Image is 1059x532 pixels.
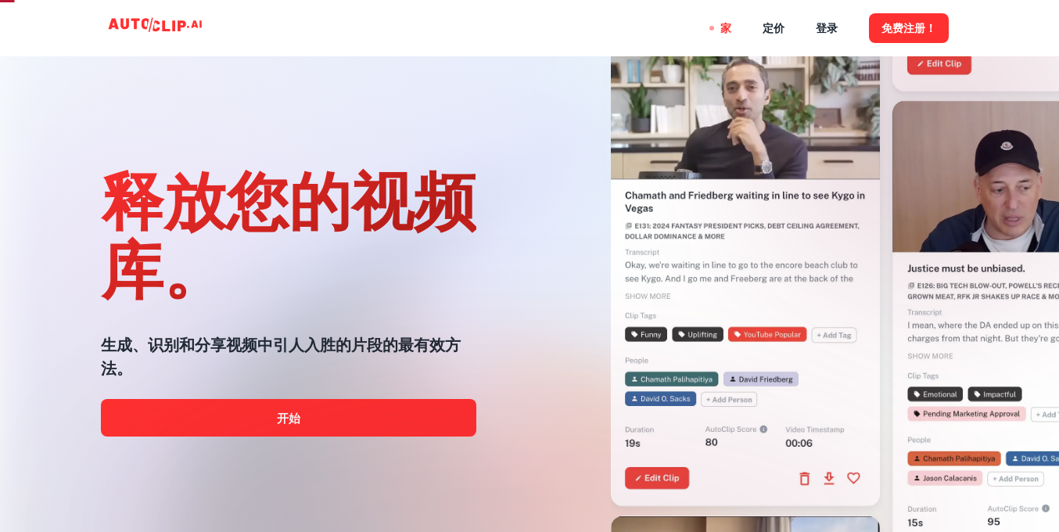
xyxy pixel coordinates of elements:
font: 生成、识别和分享视频中引人入胜的片段的最有效方法。 [101,336,461,378]
font: 家 [720,23,731,35]
font: 释放您的视频库。 [101,161,476,305]
button: 免费注册！ [869,13,949,42]
font: 登录 [816,23,838,35]
font: 免费注册！ [881,23,936,35]
font: 定价 [763,23,784,35]
a: 开始 [101,399,476,437]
